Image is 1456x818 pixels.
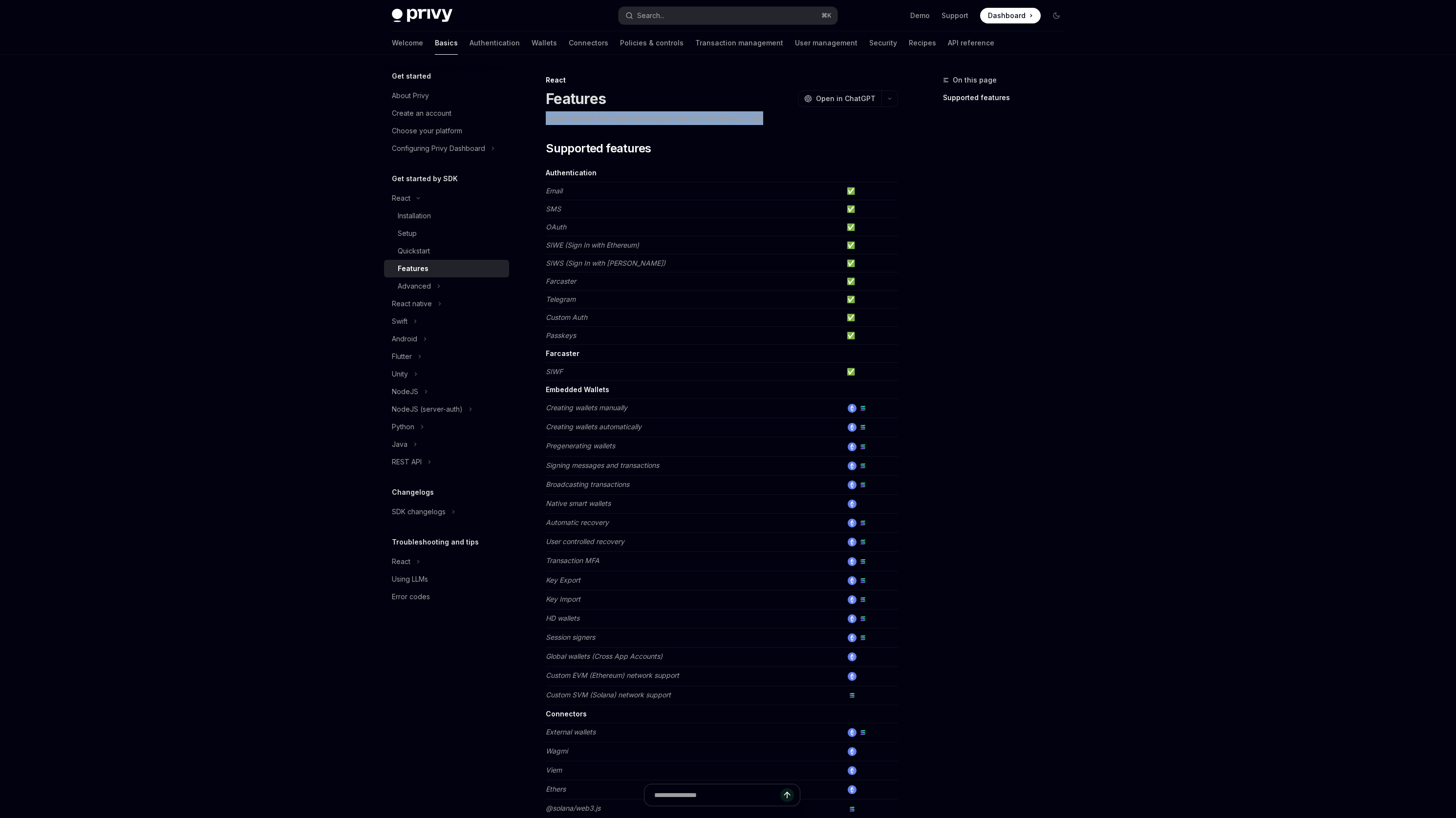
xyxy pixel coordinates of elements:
[843,182,898,200] td: ✅
[546,277,576,285] em: Farcaster
[858,519,867,527] img: solana.png
[695,31,783,55] a: Transaction management
[953,74,997,86] span: On this page
[392,333,417,345] div: Android
[392,486,434,498] h5: Changelogs
[843,273,898,291] td: ✅
[848,442,856,451] img: ethereum.png
[848,747,856,756] img: ethereum.png
[848,404,856,413] img: ethereum.png
[392,386,418,398] div: NodeJS
[384,365,509,383] button: Unity
[384,400,509,418] button: NodeJS (server-auth)
[620,31,684,55] a: Policies & controls
[392,125,462,137] div: Choose your platform
[546,441,615,450] em: Pregenerating wallets
[848,481,856,489] img: ethereum.png
[384,418,509,436] button: Python
[869,31,897,55] a: Security
[392,556,410,567] div: React
[384,383,509,400] button: NodeJS
[384,436,509,453] button: Java
[546,241,639,249] em: SIWE (Sign In with Ethereum)
[546,168,597,177] strong: Authentication
[858,633,867,642] img: solana.png
[848,519,856,527] img: ethereum.png
[569,31,608,55] a: Connectors
[392,403,463,415] div: NodeJS (server-auth)
[384,207,509,225] a: Installation
[384,588,509,606] a: Error codes
[858,576,867,585] img: solana.png
[384,260,509,277] a: Features
[1049,8,1064,23] button: Toggle dark mode
[392,591,430,603] div: Error codes
[821,12,832,20] span: ⌘ K
[392,315,407,327] div: Swift
[848,423,856,432] img: ethereum.png
[843,254,898,273] td: ✅
[546,349,579,357] strong: Farcaster
[948,31,994,55] a: API reference
[546,205,561,213] em: SMS
[546,518,609,526] em: Automatic recovery
[546,766,562,774] em: Viem
[392,107,451,119] div: Create an account
[546,141,651,156] span: Supported features
[546,367,563,376] em: SIWF
[392,90,429,102] div: About Privy
[392,31,423,55] a: Welcome
[848,500,856,508] img: ethereum.png
[384,189,509,207] button: React
[384,330,509,348] button: Android
[546,480,629,488] em: Broadcasting transactions
[546,576,580,584] em: Key Export
[398,228,417,239] div: Setup
[858,481,867,489] img: solana.png
[816,94,876,104] span: Open in ChatGPT
[392,368,408,380] div: Unity
[843,309,898,327] td: ✅
[546,90,606,107] h1: Features
[619,7,837,24] button: Search...⌘K
[546,499,611,507] em: Native smart wallets
[546,728,596,736] em: External wallets
[848,633,856,642] img: ethereum.png
[384,105,509,122] a: Create an account
[843,236,898,254] td: ✅
[843,200,898,218] td: ✅
[384,277,509,295] button: Advanced
[546,633,595,641] em: Session signers
[398,263,428,274] div: Features
[848,595,856,604] img: ethereum.png
[858,538,867,546] img: solana.png
[546,691,671,699] em: Custom SVM (Solana) network support
[392,573,428,585] div: Using LLMs
[532,31,557,55] a: Wallets
[392,9,452,22] img: dark logo
[858,442,867,451] img: solana.png
[546,614,579,622] em: HD wallets
[546,461,659,469] em: Signing messages and transactions
[384,553,509,570] button: React
[848,576,856,585] img: ethereum.png
[546,595,580,603] em: Key Import
[780,788,794,802] button: Send message
[988,11,1026,21] span: Dashboard
[858,461,867,470] img: solana.png
[858,614,867,623] img: solana.png
[848,672,856,681] img: ethereum.png
[654,784,780,806] input: Ask a question...
[384,570,509,588] a: Using LLMs
[546,556,600,565] em: Transaction MFA
[384,348,509,365] button: Flutter
[392,421,414,433] div: Python
[384,503,509,521] button: SDK changelogs
[843,327,898,345] td: ✅
[392,439,407,450] div: Java
[384,122,509,140] a: Choose your platform
[848,538,856,546] img: ethereum.png
[843,291,898,309] td: ✅
[546,747,568,755] em: Wagmi
[848,614,856,623] img: ethereum.png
